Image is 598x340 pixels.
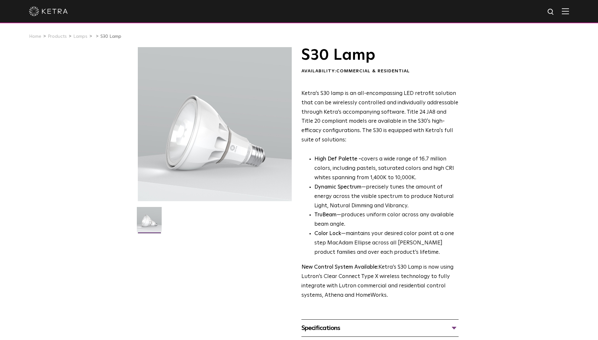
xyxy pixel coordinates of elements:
[301,263,459,300] p: Ketra’s S30 Lamp is now using Lutron’s Clear Connect Type X wireless technology to fully integrat...
[314,155,459,183] p: covers a wide range of 16.7 million colors, including pastels, saturated colors and high CRI whit...
[314,212,337,218] strong: TruBeam
[137,207,162,237] img: S30-Lamp-Edison-2021-Web-Square
[314,183,459,211] li: —precisely tunes the amount of energy across the visible spectrum to produce Natural Light, Natur...
[100,34,121,39] a: S30 Lamp
[301,47,459,63] h1: S30 Lamp
[29,34,41,39] a: Home
[29,6,68,16] img: ketra-logo-2019-white
[73,34,87,39] a: Lamps
[48,34,67,39] a: Products
[301,68,459,75] div: Availability:
[314,211,459,229] li: —produces uniform color across any available beam angle.
[301,264,379,270] strong: New Control System Available:
[314,156,361,162] strong: High Def Palette -
[336,69,410,73] span: Commercial & Residential
[314,231,341,236] strong: Color Lock
[301,323,459,333] div: Specifications
[314,229,459,257] li: —maintains your desired color point at a one step MacAdam Ellipse across all [PERSON_NAME] produc...
[562,8,569,14] img: Hamburger%20Nav.svg
[314,184,361,190] strong: Dynamic Spectrum
[301,91,458,143] span: Ketra’s S30 lamp is an all-encompassing LED retrofit solution that can be wirelessly controlled a...
[547,8,555,16] img: search icon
